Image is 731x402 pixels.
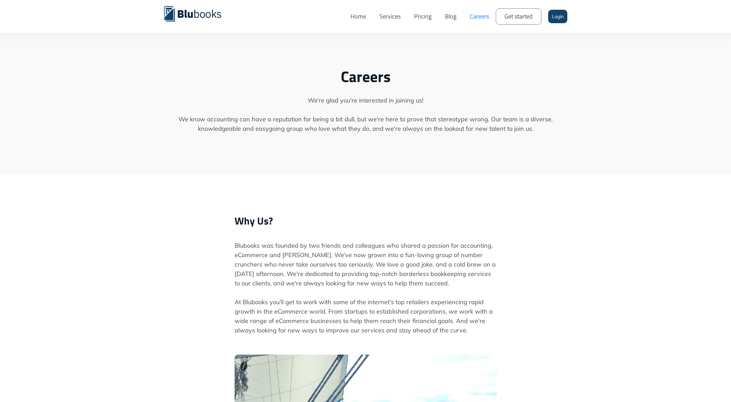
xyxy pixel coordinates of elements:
[164,5,231,22] a: home
[548,10,567,23] a: Login
[407,5,438,28] a: Pricing
[235,241,497,345] p: Blubooks was founded by two friends and colleagues who shared a passion for accounting, eCommerce...
[235,213,273,229] strong: Why Us?
[496,8,541,25] a: Get started
[164,96,567,133] span: We’re glad you're interested in joining us! We know accounting can have a reputation for being a ...
[344,5,373,28] a: Home
[438,5,463,28] a: Blog
[463,5,496,28] a: Careers
[373,5,407,28] a: Services
[164,67,567,86] h1: Careers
